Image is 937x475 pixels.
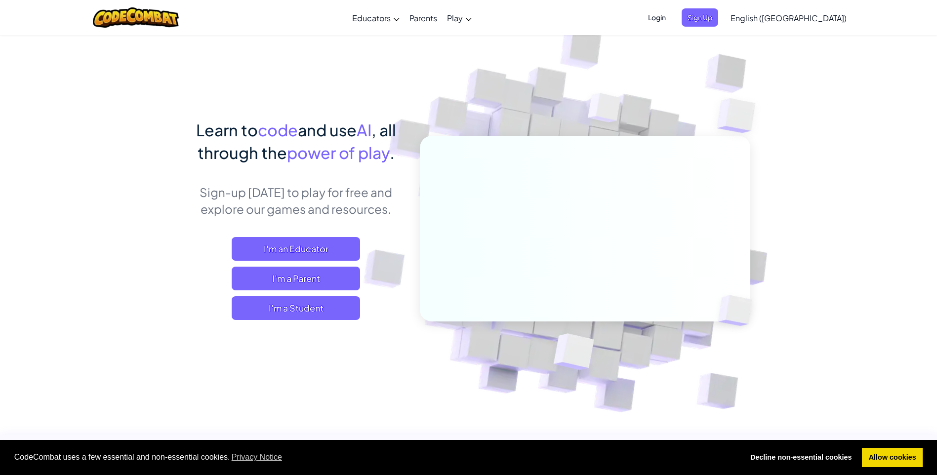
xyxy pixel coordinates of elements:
[298,120,357,140] span: and use
[701,275,775,347] img: Overlap cubes
[287,143,390,162] span: power of play
[232,267,360,290] a: I'm a Parent
[357,120,371,140] span: AI
[529,313,617,395] img: Overlap cubes
[447,13,463,23] span: Play
[347,4,405,31] a: Educators
[726,4,852,31] a: English ([GEOGRAPHIC_DATA])
[390,143,395,162] span: .
[743,448,858,468] a: deny cookies
[187,184,405,217] p: Sign-up [DATE] to play for free and explore our games and resources.
[862,448,923,468] a: allow cookies
[232,296,360,320] button: I'm a Student
[93,7,179,28] img: CodeCombat logo
[642,8,672,27] button: Login
[230,450,284,465] a: learn more about cookies
[405,4,442,31] a: Parents
[258,120,298,140] span: code
[352,13,391,23] span: Educators
[697,74,783,158] img: Overlap cubes
[731,13,847,23] span: English ([GEOGRAPHIC_DATA])
[569,74,640,147] img: Overlap cubes
[14,450,736,465] span: CodeCombat uses a few essential and non-essential cookies.
[442,4,477,31] a: Play
[232,237,360,261] a: I'm an Educator
[682,8,718,27] button: Sign Up
[196,120,258,140] span: Learn to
